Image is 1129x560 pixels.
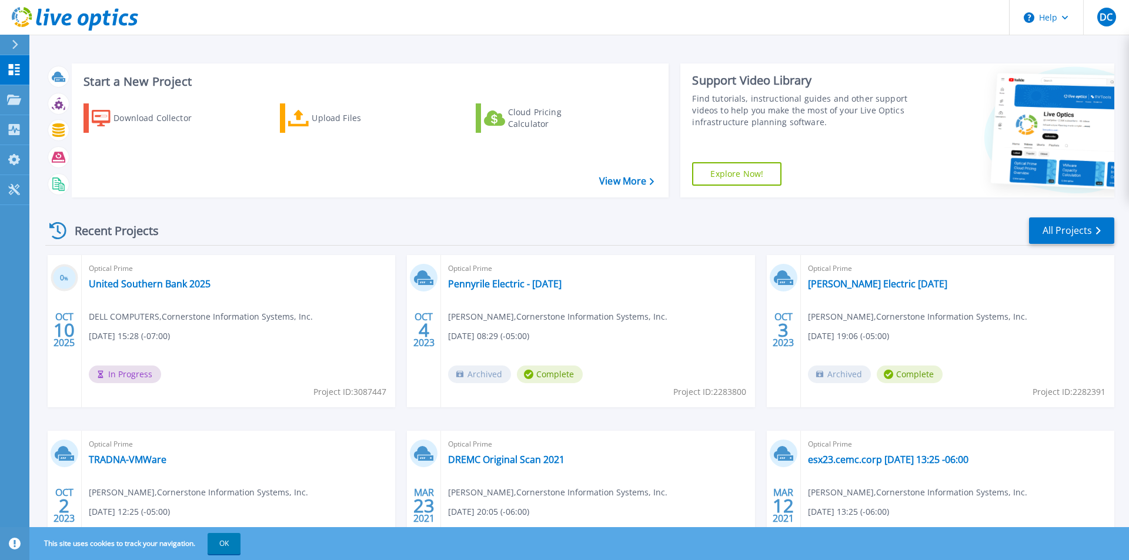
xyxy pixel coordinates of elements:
[51,271,78,285] h3: 0
[1029,217,1114,244] a: All Projects
[89,486,308,499] span: [PERSON_NAME] , Cornerstone Information Systems, Inc.
[692,93,913,128] div: Find tutorials, instructional guides and other support videos to help you make the most of your L...
[313,385,386,398] span: Project ID: 3087447
[208,533,241,554] button: OK
[476,103,607,133] a: Cloud Pricing Calculator
[808,365,871,383] span: Archived
[89,365,161,383] span: In Progress
[280,103,411,133] a: Upload Files
[413,308,435,351] div: OCT 2023
[448,310,667,323] span: [PERSON_NAME] , Cornerstone Information Systems, Inc.
[89,505,170,518] span: [DATE] 12:25 (-05:00)
[448,505,529,518] span: [DATE] 20:05 (-06:00)
[1100,12,1113,22] span: DC
[89,310,313,323] span: DELL COMPUTERS , Cornerstone Information Systems, Inc.
[808,454,968,465] a: esx23.cemc.corp [DATE] 13:25 -06:00
[59,501,69,511] span: 2
[413,501,435,511] span: 23
[448,454,564,465] a: DREMC Original Scan 2021
[877,365,943,383] span: Complete
[448,438,747,451] span: Optical Prime
[413,484,435,527] div: MAR 2021
[778,325,789,335] span: 3
[692,162,781,186] a: Explore Now!
[673,385,746,398] span: Project ID: 2283800
[1033,385,1105,398] span: Project ID: 2282391
[54,325,75,335] span: 10
[64,275,68,281] span: %
[772,308,794,351] div: OCT 2023
[89,454,166,465] a: TRADNA-VMWare
[508,106,602,130] div: Cloud Pricing Calculator
[32,533,241,554] span: This site uses cookies to track your navigation.
[448,486,667,499] span: [PERSON_NAME] , Cornerstone Information Systems, Inc.
[808,505,889,518] span: [DATE] 13:25 (-06:00)
[808,330,889,343] span: [DATE] 19:06 (-05:00)
[448,365,511,383] span: Archived
[45,216,175,245] div: Recent Projects
[599,176,654,187] a: View More
[89,438,388,451] span: Optical Prime
[53,308,75,351] div: OCT 2025
[808,278,947,290] a: [PERSON_NAME] Electric [DATE]
[83,75,654,88] h3: Start a New Project
[89,278,211,290] a: United Southern Bank 2025
[89,262,388,275] span: Optical Prime
[53,484,75,527] div: OCT 2023
[448,330,529,343] span: [DATE] 08:29 (-05:00)
[808,486,1027,499] span: [PERSON_NAME] , Cornerstone Information Systems, Inc.
[517,365,583,383] span: Complete
[83,103,215,133] a: Download Collector
[89,330,170,343] span: [DATE] 15:28 (-07:00)
[312,106,406,130] div: Upload Files
[692,73,913,88] div: Support Video Library
[448,278,562,290] a: Pennyrile Electric - [DATE]
[808,310,1027,323] span: [PERSON_NAME] , Cornerstone Information Systems, Inc.
[808,438,1107,451] span: Optical Prime
[448,262,747,275] span: Optical Prime
[419,325,429,335] span: 4
[808,262,1107,275] span: Optical Prime
[772,484,794,527] div: MAR 2021
[773,501,794,511] span: 12
[113,106,208,130] div: Download Collector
